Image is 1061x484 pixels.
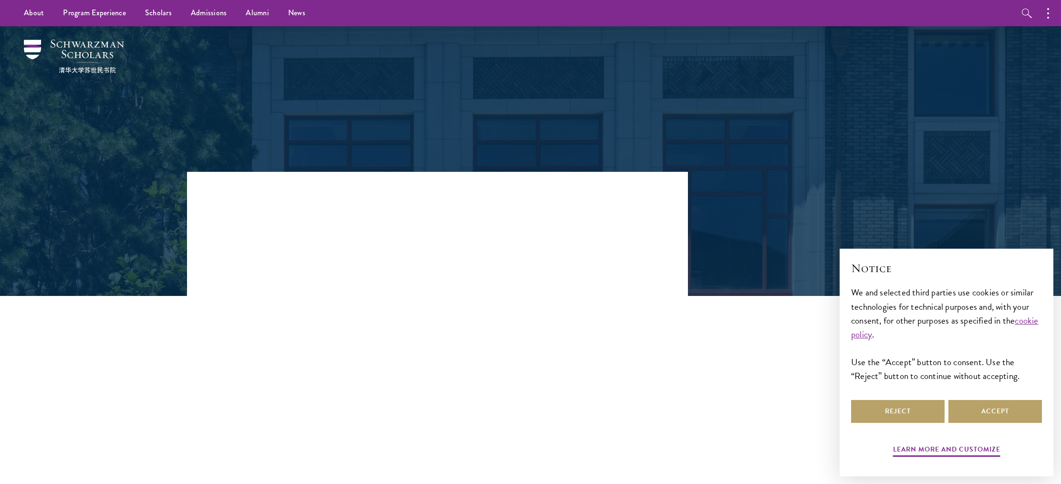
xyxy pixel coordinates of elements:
a: cookie policy [851,314,1039,341]
button: Learn more and customize [893,443,1000,458]
button: Reject [851,400,945,423]
h2: Notice [851,260,1042,276]
img: Schwarzman Scholars [24,40,124,73]
button: Accept [948,400,1042,423]
div: We and selected third parties use cookies or similar technologies for technical purposes and, wit... [851,285,1042,382]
